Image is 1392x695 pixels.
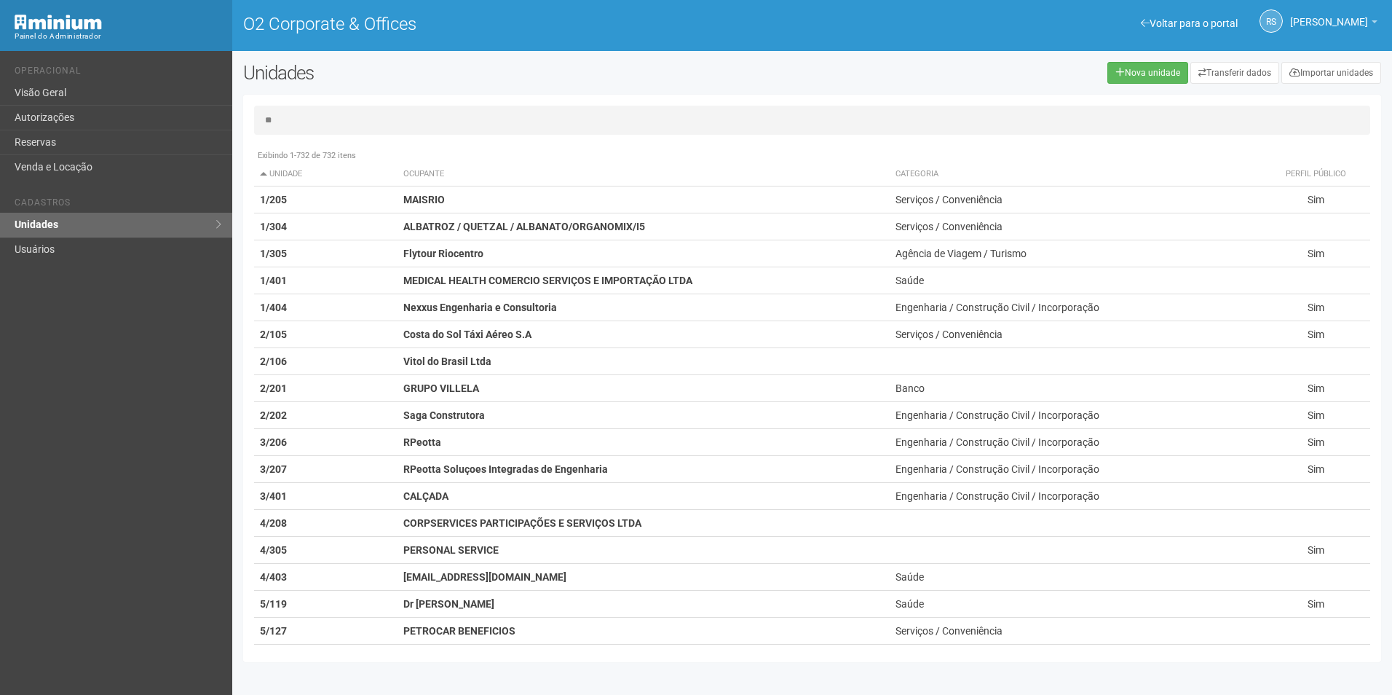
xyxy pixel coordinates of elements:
[243,62,705,84] h2: Unidades
[260,571,287,583] strong: 4/403
[1308,544,1324,556] span: Sim
[1308,409,1324,421] span: Sim
[890,267,1262,294] td: Saúde
[890,294,1262,321] td: Engenharia / Construção Civil / Incorporação
[890,645,1262,672] td: Engenharia / Construção Civil / Incorporação
[260,544,287,556] strong: 4/305
[1141,17,1238,29] a: Voltar para o portal
[403,490,448,502] strong: CALÇADA
[890,483,1262,510] td: Engenharia / Construção Civil / Incorporação
[403,517,641,529] strong: CORPSERVICES PARTICIPAÇÕES E SERVIÇOS LTDA
[254,162,398,186] th: Unidade: activate to sort column descending
[260,625,287,637] strong: 5/127
[1308,194,1324,205] span: Sim
[1308,436,1324,448] span: Sim
[890,186,1262,213] td: Serviços / Conveniência
[260,221,287,232] strong: 1/304
[890,375,1262,402] td: Banco
[260,517,287,529] strong: 4/208
[260,490,287,502] strong: 3/401
[403,356,491,367] strong: Vitol do Brasil Ltda
[403,329,531,340] strong: Costa do Sol Táxi Aéreo S.A
[260,302,287,313] strong: 1/404
[15,66,221,81] li: Operacional
[260,356,287,367] strong: 2/106
[403,302,557,313] strong: Nexxus Engenharia e Consultoria
[403,248,483,259] strong: Flytour Riocentro
[403,544,499,556] strong: PERSONAL SERVICE
[1190,62,1279,84] a: Transferir dados
[260,409,287,421] strong: 2/202
[398,162,890,186] th: Ocupante: activate to sort column ascending
[890,240,1262,267] td: Agência de Viagem / Turismo
[890,402,1262,429] td: Engenharia / Construção Civil / Incorporação
[403,598,494,610] strong: Dr [PERSON_NAME]
[1107,62,1188,84] a: Nova unidade
[254,149,1370,162] div: Exibindo 1-732 de 732 itens
[1308,382,1324,394] span: Sim
[243,15,802,34] h1: O2 Corporate & Offices
[1259,9,1283,33] a: RS
[1290,18,1377,30] a: [PERSON_NAME]
[403,571,566,583] strong: [EMAIL_ADDRESS][DOMAIN_NAME]
[890,456,1262,483] td: Engenharia / Construção Civil / Incorporação
[1308,463,1324,475] span: Sim
[403,463,608,475] strong: RPeotta Soluçoes Integradas de Engenharia
[403,436,441,448] strong: RPeotta
[1308,302,1324,313] span: Sim
[15,30,221,43] div: Painel do Administrador
[890,618,1262,645] td: Serviços / Conveniência
[15,15,102,30] img: Minium
[1262,162,1370,186] th: Perfil público: activate to sort column ascending
[260,598,287,610] strong: 5/119
[15,197,221,213] li: Cadastros
[403,194,445,205] strong: MAISRIO
[403,221,645,232] strong: ALBATROZ / QUETZAL / ALBANATO/ORGANOMIX/I5
[260,329,287,340] strong: 2/105
[403,625,515,637] strong: PETROCAR BENEFICIOS
[1308,248,1324,259] span: Sim
[1290,2,1368,28] span: Rayssa Soares Ribeiro
[1308,329,1324,340] span: Sim
[260,275,287,286] strong: 1/401
[403,382,479,394] strong: GRUPO VILLELA
[890,162,1262,186] th: Categoria: activate to sort column ascending
[1281,62,1381,84] a: Importar unidades
[260,248,287,259] strong: 1/305
[890,591,1262,618] td: Saúde
[890,429,1262,456] td: Engenharia / Construção Civil / Incorporação
[260,463,287,475] strong: 3/207
[403,275,692,286] strong: MEDICAL HEALTH COMERCIO SERVIÇOS E IMPORTAÇÃO LTDA
[890,321,1262,348] td: Serviços / Conveniência
[260,436,287,448] strong: 3/206
[890,213,1262,240] td: Serviços / Conveniência
[890,564,1262,591] td: Saúde
[1308,598,1324,610] span: Sim
[260,194,287,205] strong: 1/205
[260,382,287,394] strong: 2/201
[403,409,485,421] strong: Saga Construtora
